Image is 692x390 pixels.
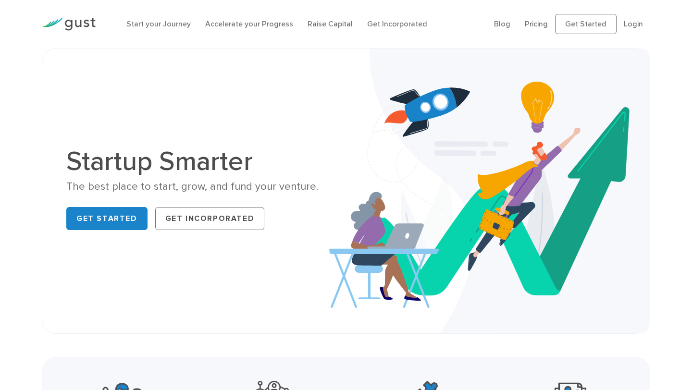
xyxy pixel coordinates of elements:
[308,19,353,28] a: Raise Capital
[66,207,148,230] a: Get Started
[205,19,293,28] a: Accelerate your Progress
[624,19,643,28] a: Login
[66,148,339,175] h1: Startup Smarter
[329,49,650,333] img: Startup Smarter Hero
[494,19,510,28] a: Blog
[525,19,548,28] a: Pricing
[555,14,617,34] a: Get Started
[66,180,339,194] div: The best place to start, grow, and fund your venture.
[126,19,191,28] a: Start your Journey
[367,19,427,28] a: Get Incorporated
[42,18,96,31] img: Gust Logo
[155,207,265,230] a: Get Incorporated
